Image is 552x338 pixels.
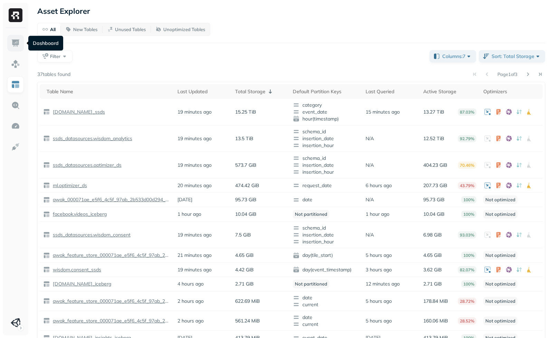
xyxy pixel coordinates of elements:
[51,162,122,168] p: ssds_datasources.optimizer_ds
[11,142,20,151] img: Integrations
[458,108,476,116] p: 87.03%
[51,281,112,287] p: [DOMAIN_NAME]_iceberg
[293,280,329,288] p: Not partitioned
[423,182,447,189] p: 207.73 GiB
[43,135,50,142] img: table
[461,211,476,218] p: 100%
[11,39,20,48] img: Dashboard
[177,318,204,324] p: 2 hours ago
[293,301,359,308] span: current
[293,196,359,203] span: date
[366,109,400,115] p: 15 minutes ago
[51,252,171,259] p: qwak_feature_store_000071ae_e5f6_4c5f_97ab_2b533d00d294.offline_feature_store_wisdom_analytics_on...
[51,298,171,305] p: qwak_feature_store_000071ae_e5f6_4c5f_97ab_2b533d00d294.offline_feature_store_arpumizer_user_leve...
[50,281,112,287] a: [DOMAIN_NAME]_iceberg
[293,252,359,259] span: day(tile_start)
[293,162,359,168] span: insertion_date
[177,109,212,115] p: 19 minutes ago
[177,252,212,259] p: 21 minutes ago
[163,26,205,33] p: Unoptimized Tables
[483,251,517,260] p: Not optimized
[366,318,392,324] p: 5 hours ago
[235,281,254,287] p: 2.71 GiB
[50,298,171,305] a: qwak_feature_store_000071ae_e5f6_4c5f_97ab_2b533d00d294.offline_feature_store_arpumizer_user_leve...
[177,162,212,168] p: 19 minutes ago
[115,26,146,33] p: Unused Tables
[293,115,359,122] span: hour(timestamp)
[50,232,130,238] a: ssds_datasources.wisdom_consent
[50,182,87,189] a: ml.optimizer_ds
[11,318,20,328] img: Unity
[177,267,212,273] p: 19 minutes ago
[497,71,517,77] p: Page 1 of 3
[293,182,359,189] span: request_date
[492,53,541,60] span: Sort: Total Storage
[423,211,445,218] p: 10.04 GiB
[235,267,254,273] p: 4.42 GiB
[47,87,171,96] div: Table Name
[366,182,392,189] p: 6 hours ago
[293,266,359,273] span: day(event_timestamp)
[177,232,212,238] p: 19 minutes ago
[293,135,359,142] span: insertion_date
[366,211,389,218] p: 1 hour ago
[177,298,204,305] p: 2 hours ago
[50,53,60,60] span: Filter
[51,109,105,115] p: [DOMAIN_NAME]_ssds
[458,298,476,305] p: 28.72%
[50,196,171,203] a: qwak_000071ae_e5f6_4c5f_97ab_2b533d00d294_analytics_data.single_inference
[11,101,20,110] img: Query Explorer
[479,50,545,62] button: Sort: Total Storage
[483,195,517,204] p: Not optimized
[177,87,228,96] div: Last Updated
[51,135,132,142] p: ssds_datasources.wisdom_analytics
[461,280,476,288] p: 100%
[235,87,286,96] div: Total Storage
[28,36,63,51] div: Dashboard
[458,162,476,169] p: 70.46%
[483,87,539,96] div: Optimizers
[51,318,171,324] p: qwak_feature_store_000071ae_e5f6_4c5f_97ab_2b533d00d294.offline_feature_store_arpumizer_game_user...
[293,142,359,149] span: insertion_hour
[423,135,444,142] p: 12.52 TiB
[43,182,50,189] img: table
[43,162,50,168] img: table
[235,318,260,324] p: 561.24 MiB
[235,232,251,238] p: 7.5 GiB
[458,231,476,239] p: 93.03%
[423,298,448,305] p: 178.84 MiB
[483,210,517,219] p: Not optimized
[423,87,476,96] div: Active Storage
[293,231,359,238] span: insertion_date
[37,6,90,16] p: Asset Explorer
[293,102,359,108] span: category
[37,50,72,62] button: Filter
[366,252,392,259] p: 5 hours ago
[366,281,400,287] p: 12 minutes ago
[461,252,476,259] p: 100%
[50,211,107,218] a: facebook.videos_iceberg
[483,297,517,306] p: Not optimized
[51,196,171,203] p: qwak_000071ae_e5f6_4c5f_97ab_2b533d00d294_analytics_data.single_inference
[43,231,50,238] img: table
[293,294,359,301] span: date
[458,317,476,325] p: 28.52%
[9,8,22,22] img: Ryft
[51,232,130,238] p: ssds_datasources.wisdom_consent
[423,318,448,324] p: 160.06 MiB
[43,196,50,203] img: table
[293,210,329,219] p: Not partitioned
[366,87,416,96] div: Last Queried
[50,135,132,142] a: ssds_datasources.wisdom_analytics
[73,26,97,33] p: New Tables
[235,196,256,203] p: 95.73 GiB
[366,162,374,168] p: N/A
[177,196,192,203] p: [DATE]
[50,267,101,273] a: wisdom.consent_ssds
[50,162,122,168] a: ssds_datasources.optimizer_ds
[50,252,171,259] a: qwak_feature_store_000071ae_e5f6_4c5f_97ab_2b533d00d294.offline_feature_store_wisdom_analytics_on...
[293,314,359,321] span: date
[442,53,472,60] span: Columns: 7
[366,135,374,142] p: N/A
[458,266,476,273] p: 82.07%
